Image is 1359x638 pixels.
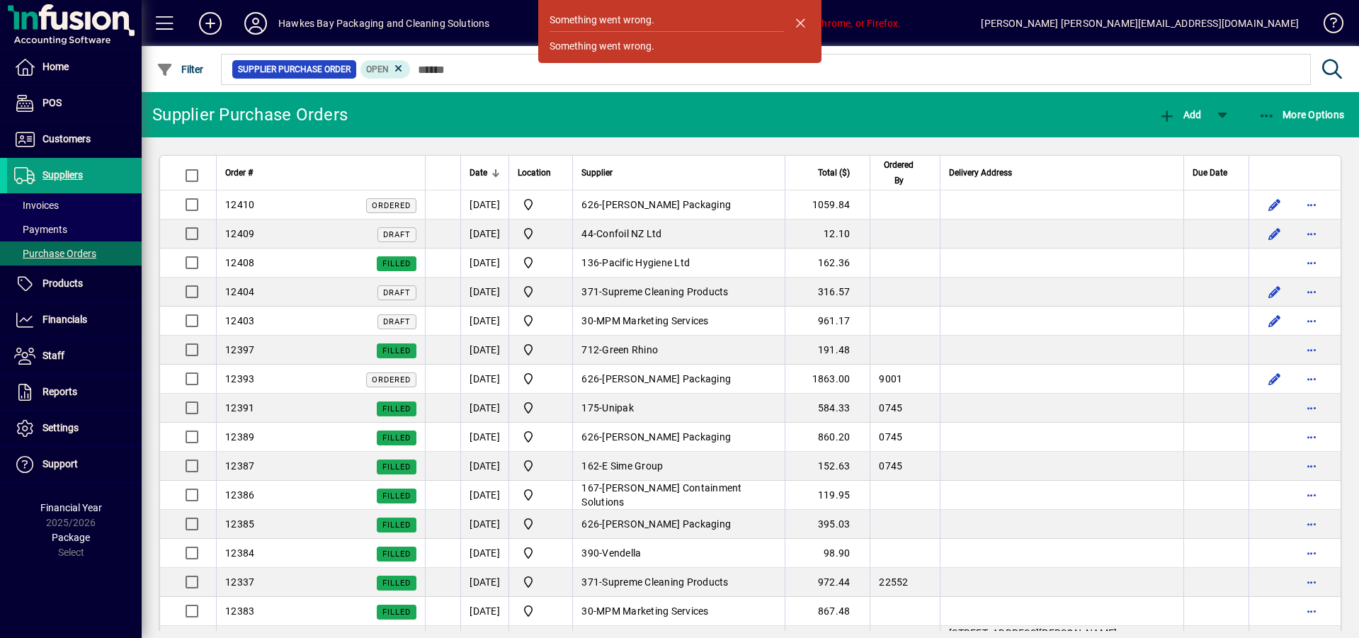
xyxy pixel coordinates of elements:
[602,373,731,384] span: [PERSON_NAME] Packaging
[785,597,870,626] td: 867.48
[572,423,785,452] td: -
[460,452,508,481] td: [DATE]
[225,228,254,239] span: 12409
[602,431,731,443] span: [PERSON_NAME] Packaging
[572,190,785,220] td: -
[42,422,79,433] span: Settings
[581,344,599,355] span: 712
[572,336,785,365] td: -
[460,190,508,220] td: [DATE]
[1300,542,1323,564] button: More options
[572,365,785,394] td: -
[602,344,658,355] span: Green Rhino
[278,12,490,35] div: Hawkes Bay Packaging and Cleaning Solutions
[879,373,902,384] span: 9001
[518,515,564,532] span: Central
[518,341,564,358] span: Central
[1193,165,1227,181] span: Due Date
[1300,338,1323,361] button: More options
[1263,280,1286,303] button: Edit
[602,199,731,210] span: [PERSON_NAME] Packaging
[596,605,709,617] span: MPM Marketing Services
[581,605,593,617] span: 30
[7,338,142,374] a: Staff
[188,11,233,36] button: Add
[1300,455,1323,477] button: More options
[794,165,863,181] div: Total ($)
[518,428,564,445] span: Central
[42,314,87,325] span: Financials
[572,597,785,626] td: -
[470,165,487,181] span: Date
[42,61,69,72] span: Home
[7,241,142,266] a: Purchase Orders
[581,228,593,239] span: 44
[581,165,613,181] span: Supplier
[7,302,142,338] a: Financials
[818,165,850,181] span: Total ($)
[382,259,411,268] span: Filled
[518,545,564,562] span: Central
[596,228,662,239] span: Confoil NZ Ltd
[1258,109,1345,120] span: More Options
[1155,102,1205,127] button: Add
[785,452,870,481] td: 152.63
[518,165,564,181] div: Location
[602,286,728,297] span: Supreme Cleaning Products
[42,458,78,469] span: Support
[1263,309,1286,332] button: Edit
[572,481,785,510] td: -
[152,103,348,126] div: Supplier Purchase Orders
[785,336,870,365] td: 191.48
[383,317,411,326] span: Draft
[602,460,663,472] span: E Sime Group
[879,402,902,414] span: 0745
[14,248,96,259] span: Purchase Orders
[460,220,508,249] td: [DATE]
[602,518,731,530] span: [PERSON_NAME] Packaging
[225,402,254,414] span: 12391
[360,60,411,79] mat-chip: Completion Status: Open
[785,423,870,452] td: 860.20
[581,482,599,494] span: 167
[518,225,564,242] span: Central
[1300,222,1323,245] button: More options
[785,394,870,423] td: 584.33
[233,11,278,36] button: Profile
[470,165,500,181] div: Date
[785,249,870,278] td: 162.36
[518,486,564,503] span: Central
[372,201,411,210] span: Ordered
[1300,571,1323,593] button: More options
[7,411,142,446] a: Settings
[460,394,508,423] td: [DATE]
[383,288,411,297] span: Draft
[7,86,142,121] a: POS
[581,482,741,508] span: [PERSON_NAME] Containment Solutions
[225,199,254,210] span: 12410
[581,576,599,588] span: 371
[1300,368,1323,390] button: More options
[382,579,411,588] span: Filled
[157,64,204,75] span: Filter
[949,165,1012,181] span: Delivery Address
[785,539,870,568] td: 98.90
[1300,193,1323,216] button: More options
[225,518,254,530] span: 12385
[7,217,142,241] a: Payments
[581,431,599,443] span: 626
[572,307,785,336] td: -
[518,283,564,300] span: Central
[40,502,102,513] span: Financial Year
[460,423,508,452] td: [DATE]
[14,224,67,235] span: Payments
[1193,165,1240,181] div: Due Date
[572,510,785,539] td: -
[382,491,411,501] span: Filled
[785,307,870,336] td: 961.17
[581,315,593,326] span: 30
[225,547,254,559] span: 12384
[1263,222,1286,245] button: Edit
[225,257,254,268] span: 12408
[7,447,142,482] a: Support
